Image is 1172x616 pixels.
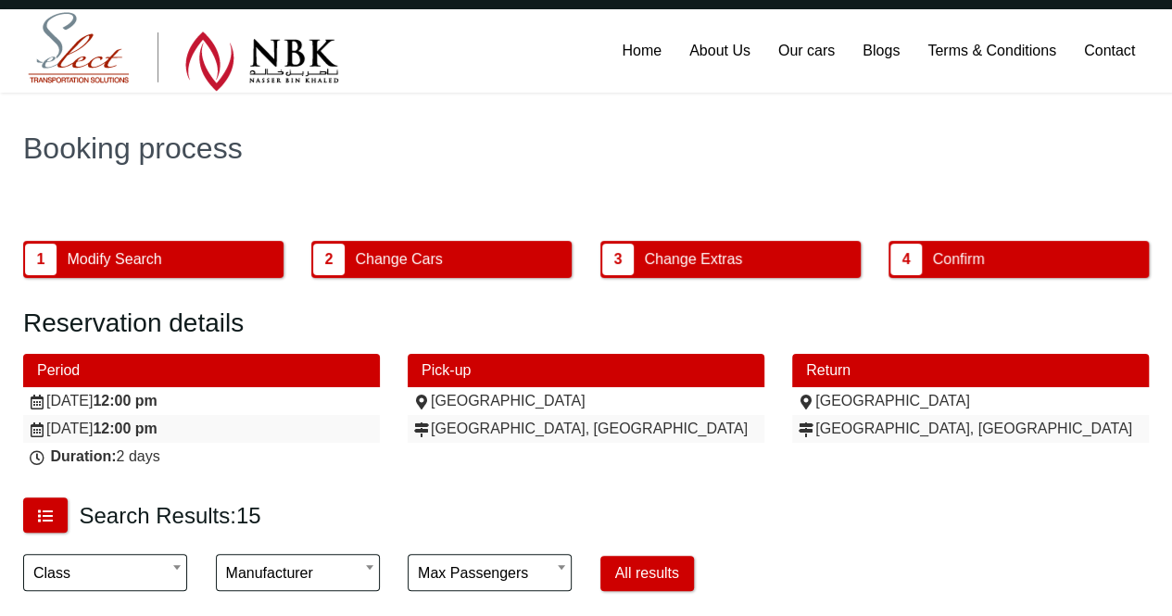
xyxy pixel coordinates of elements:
span: Change Cars [349,242,449,277]
span: 15 [236,503,261,528]
a: Blogs [849,9,914,93]
span: Manufacturer [226,555,370,592]
a: Terms & Conditions [914,9,1070,93]
button: 4 Confirm [888,241,1149,278]
span: Manufacturer [216,554,380,591]
span: Confirm [926,242,990,277]
a: About Us [675,9,764,93]
div: [DATE] [28,420,375,438]
div: [GEOGRAPHIC_DATA], [GEOGRAPHIC_DATA] [412,420,760,438]
button: All results [600,556,694,591]
div: Period [23,354,380,387]
a: Our cars [764,9,849,93]
span: 4 [890,244,922,275]
h1: Booking process [23,133,1149,163]
div: [GEOGRAPHIC_DATA] [797,392,1144,410]
h2: Reservation details [23,308,1149,339]
div: [DATE] [28,392,375,410]
span: 3 [602,244,634,275]
strong: 12:00 pm [93,421,157,436]
a: Contact [1070,9,1149,93]
button: 3 Change Extras [600,241,861,278]
span: Max passengers [418,555,561,592]
span: Class [23,554,187,591]
div: [GEOGRAPHIC_DATA], [GEOGRAPHIC_DATA] [797,420,1144,438]
strong: 12:00 pm [93,393,157,409]
span: 2 [313,244,345,275]
div: Pick-up [408,354,764,387]
span: Max passengers [408,554,572,591]
a: Home [608,9,675,93]
span: Modify Search [60,242,168,277]
span: Class [33,555,177,592]
div: [GEOGRAPHIC_DATA] [412,392,760,410]
span: Change Extras [637,242,749,277]
button: 1 Modify Search [23,241,284,278]
img: Select Rent a Car [28,12,339,92]
strong: Duration: [50,448,116,464]
div: Return [792,354,1149,387]
span: 1 [25,244,57,275]
div: 2 days [28,447,375,466]
button: 2 Change Cars [311,241,572,278]
h3: Search Results: [79,502,260,530]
